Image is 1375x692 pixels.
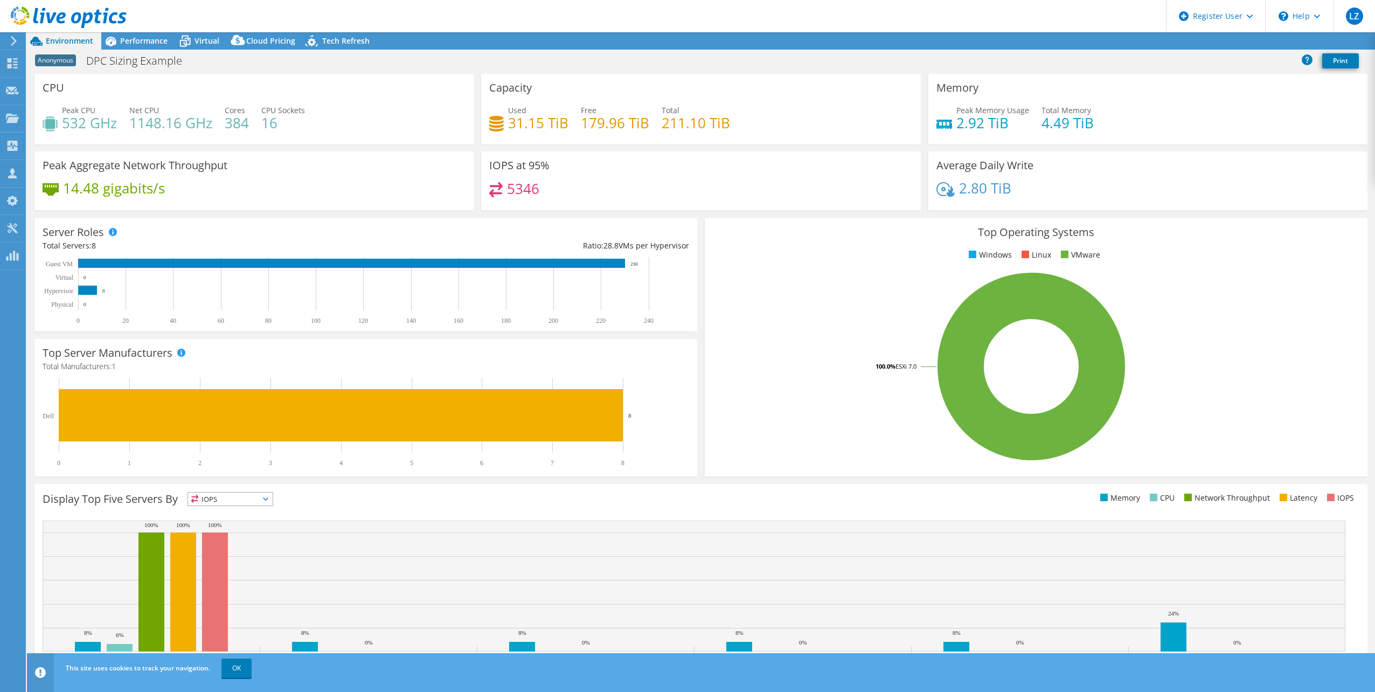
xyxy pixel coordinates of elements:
h1: DPC Sizing Example [81,55,199,67]
h4: Total Manufacturers: [43,361,689,372]
text: Guest VM [46,260,73,268]
a: Print [1322,53,1359,68]
text: 240 [644,317,654,324]
text: 0 [84,302,86,307]
h4: 384 [225,117,249,129]
text: 0 [77,317,80,324]
span: Peak Memory Usage [956,105,1029,115]
text: Physical [51,301,73,308]
a: OK [221,659,252,678]
h4: 532 GHz [62,117,117,129]
h4: 2.92 TiB [956,117,1029,129]
text: 140 [406,317,416,324]
text: 180 [501,317,511,324]
text: 230 [630,261,638,267]
text: 0% [582,639,590,646]
h3: IOPS at 95% [489,160,550,171]
tspan: 100.0% [876,362,895,370]
text: 0 [84,275,86,280]
span: 1 [112,361,116,371]
li: IOPS [1324,492,1354,504]
span: IOPS [188,493,273,506]
h3: Average Daily Write [936,160,1033,171]
text: 6% [116,632,124,638]
span: Virtual [195,36,219,46]
text: 7 [551,459,554,467]
h4: 1148.16 GHz [129,117,212,129]
span: CPU Sockets [261,105,305,115]
h3: Top Server Manufacturers [43,347,172,359]
h3: Capacity [489,82,532,94]
text: 8 [628,412,631,419]
text: Hypervisor [44,287,73,295]
span: LZ [1346,8,1363,25]
h4: 14.48 gigabits/s [63,182,165,194]
text: 100% [176,522,190,528]
h4: 211.10 TiB [662,117,730,129]
span: Free [581,105,596,115]
h3: Memory [936,82,978,94]
span: Cores [225,105,245,115]
text: 8% [301,629,309,636]
li: Network Throughput [1182,492,1270,504]
text: 0% [799,639,807,646]
text: 5 [410,459,413,467]
span: Tech Refresh [322,36,370,46]
h4: 5346 [507,183,539,195]
h4: 31.15 TiB [508,117,568,129]
tspan: ESXi 7.0 [895,362,916,370]
text: 8% [518,629,526,636]
span: Net CPU [129,105,159,115]
div: Total Servers: [43,240,366,252]
text: 200 [548,317,558,324]
text: 40 [170,317,176,324]
text: 24% [1168,610,1179,617]
span: Environment [46,36,93,46]
text: 4 [339,459,343,467]
text: 8 [621,459,624,467]
h3: Top Operating Systems [713,226,1359,238]
text: 100 [311,317,321,324]
text: 3 [269,459,272,467]
text: 60 [218,317,224,324]
li: Windows [966,249,1012,261]
text: 100% [208,522,222,528]
text: 20 [122,317,129,324]
h4: 2.80 TiB [959,182,1011,194]
h3: Server Roles [43,226,104,238]
text: 80 [265,317,272,324]
text: Virtual [55,274,74,281]
span: Peak CPU [62,105,95,115]
li: Latency [1277,492,1317,504]
text: 8 [102,288,105,294]
span: 28.8 [603,240,619,251]
text: 0% [365,639,373,646]
h3: CPU [43,82,64,94]
text: 8% [953,629,961,636]
span: Total [662,105,679,115]
text: 2 [198,459,202,467]
li: Linux [1019,249,1051,261]
text: 0% [1016,639,1024,646]
text: 1 [128,459,131,467]
svg: \n [1279,11,1288,21]
text: Dell [43,412,54,420]
h4: 179.96 TiB [581,117,649,129]
span: This site uses cookies to track your navigation. [66,663,210,673]
li: Memory [1098,492,1140,504]
span: 8 [92,240,96,251]
li: VMware [1058,249,1100,261]
h4: 4.49 TiB [1041,117,1094,129]
span: Performance [120,36,168,46]
text: 220 [596,317,606,324]
text: 160 [454,317,463,324]
text: 0% [1233,639,1241,646]
text: 0 [57,459,60,467]
span: Total Memory [1041,105,1091,115]
text: 100% [144,522,158,528]
h3: Peak Aggregate Network Throughput [43,160,227,171]
span: Cloud Pricing [246,36,295,46]
text: 8% [84,629,92,636]
span: Used [508,105,526,115]
div: Ratio: VMs per Hypervisor [366,240,689,252]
